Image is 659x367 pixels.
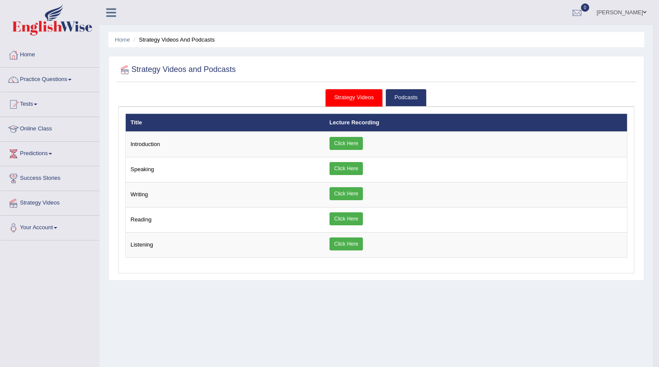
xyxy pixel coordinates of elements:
[329,137,363,150] a: Click Here
[0,43,99,65] a: Home
[329,162,363,175] a: Click Here
[0,216,99,237] a: Your Account
[126,157,325,182] td: Speaking
[118,63,236,76] h2: Strategy Videos and Podcasts
[0,68,99,89] a: Practice Questions
[329,237,363,250] a: Click Here
[329,212,363,225] a: Click Here
[0,166,99,188] a: Success Stories
[126,114,325,132] th: Title
[0,117,99,139] a: Online Class
[126,208,325,233] td: Reading
[325,114,627,132] th: Lecture Recording
[329,187,363,200] a: Click Here
[126,132,325,157] td: Introduction
[581,3,590,12] span: 0
[0,92,99,114] a: Tests
[0,191,99,213] a: Strategy Videos
[385,89,427,107] a: Podcasts
[126,233,325,258] td: Listening
[131,36,215,44] li: Strategy Videos and Podcasts
[126,182,325,208] td: Writing
[325,89,383,107] a: Strategy Videos
[115,36,130,43] a: Home
[0,142,99,163] a: Predictions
